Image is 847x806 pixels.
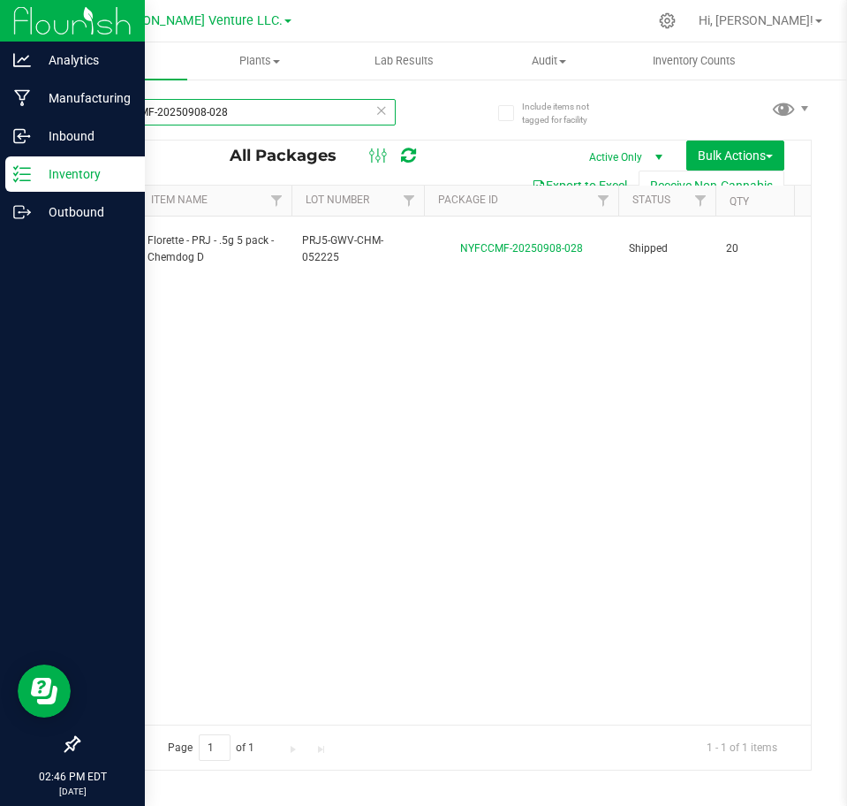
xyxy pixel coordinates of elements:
[13,127,31,145] inline-svg: Inbound
[477,42,622,80] a: Audit
[332,42,477,80] a: Lab Results
[438,194,498,206] a: Package ID
[8,769,137,785] p: 02:46 PM EDT
[13,165,31,183] inline-svg: Inventory
[629,240,705,257] span: Shipped
[726,240,793,257] span: 20
[306,194,369,206] a: Lot Number
[78,99,396,125] input: Search Package ID, Item Name, SKU, Lot or Part Number...
[13,51,31,69] inline-svg: Analytics
[520,171,639,201] button: Export to Excel
[522,100,610,126] span: Include items not tagged for facility
[13,203,31,221] inline-svg: Outbound
[656,12,678,29] div: Manage settings
[395,186,424,216] a: Filter
[31,125,137,147] p: Inbound
[147,232,281,266] span: Florette - PRJ - .5g 5 pack - Chemdog D
[151,194,208,206] a: Item Name
[629,53,760,69] span: Inventory Counts
[31,87,137,109] p: Manufacturing
[153,734,269,762] span: Page of 1
[70,13,283,28] span: Green [PERSON_NAME] Venture LLC.
[589,186,618,216] a: Filter
[632,194,670,206] a: Status
[188,53,331,69] span: Plants
[302,232,413,266] span: PRJ5-GWV-CHM-052225
[686,186,715,216] a: Filter
[730,195,749,208] a: Qty
[230,146,354,165] span: All Packages
[18,665,71,718] iframe: Resource center
[692,734,791,761] span: 1 - 1 of 1 items
[262,186,291,216] a: Filter
[639,171,784,201] button: Receive Non-Cannabis
[478,53,621,69] span: Audit
[698,148,773,163] span: Bulk Actions
[31,49,137,71] p: Analytics
[187,42,332,80] a: Plants
[31,163,137,185] p: Inventory
[8,785,137,798] p: [DATE]
[699,13,813,27] span: Hi, [PERSON_NAME]!
[31,201,137,223] p: Outbound
[686,141,784,171] button: Bulk Actions
[622,42,767,80] a: Inventory Counts
[13,89,31,107] inline-svg: Manufacturing
[199,734,231,762] input: 1
[351,53,458,69] span: Lab Results
[460,242,583,255] a: NYFCCMF-20250908-028
[375,99,388,122] span: Clear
